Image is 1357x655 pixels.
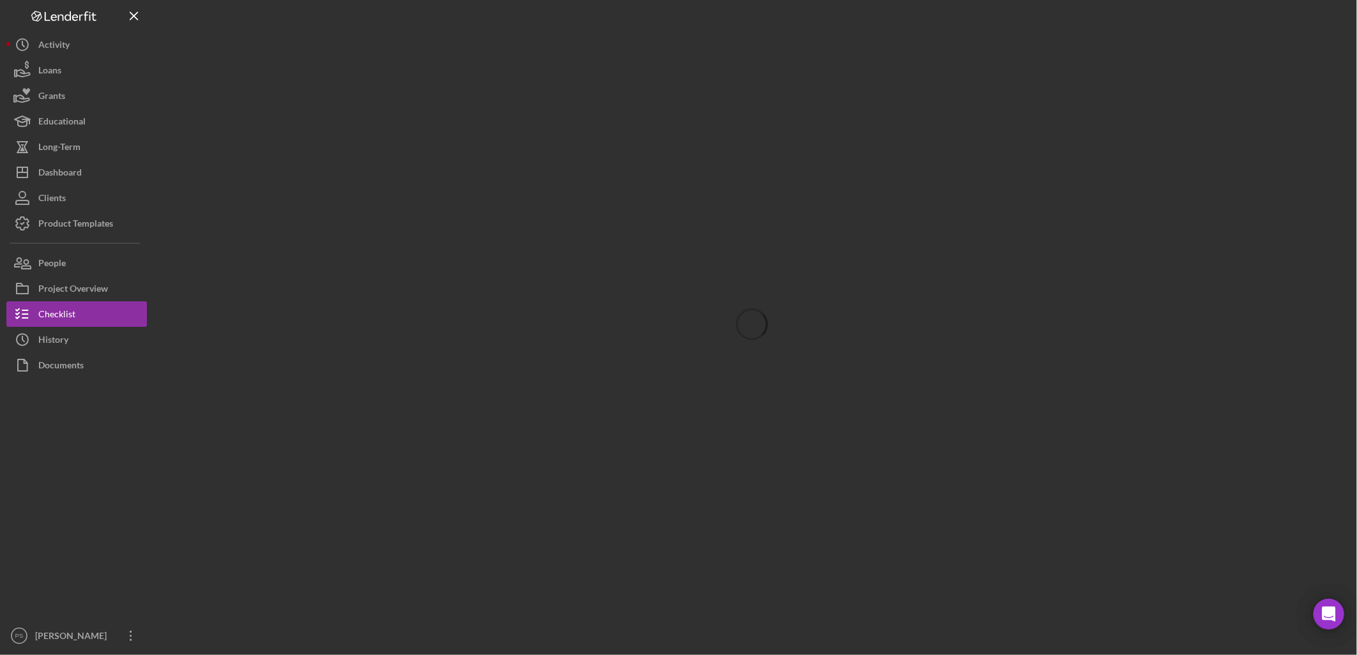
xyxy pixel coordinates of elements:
[38,32,70,61] div: Activity
[38,211,113,239] div: Product Templates
[38,327,68,356] div: History
[6,301,147,327] button: Checklist
[6,352,147,378] button: Documents
[38,301,75,330] div: Checklist
[6,327,147,352] button: History
[6,83,147,109] button: Grants
[38,57,61,86] div: Loans
[6,109,147,134] button: Educational
[38,134,80,163] div: Long-Term
[1314,599,1344,629] div: Open Intercom Messenger
[38,185,66,214] div: Clients
[38,250,66,279] div: People
[38,83,65,112] div: Grants
[6,57,147,83] button: Loans
[6,211,147,236] button: Product Templates
[15,633,24,640] text: PS
[38,352,84,381] div: Documents
[38,160,82,188] div: Dashboard
[6,623,147,649] button: PS[PERSON_NAME]
[6,160,147,185] button: Dashboard
[6,250,147,276] button: People
[32,623,115,652] div: [PERSON_NAME]
[6,32,147,57] button: Activity
[38,276,108,305] div: Project Overview
[6,276,147,301] button: Project Overview
[38,109,86,137] div: Educational
[6,185,147,211] button: Clients
[6,134,147,160] button: Long-Term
